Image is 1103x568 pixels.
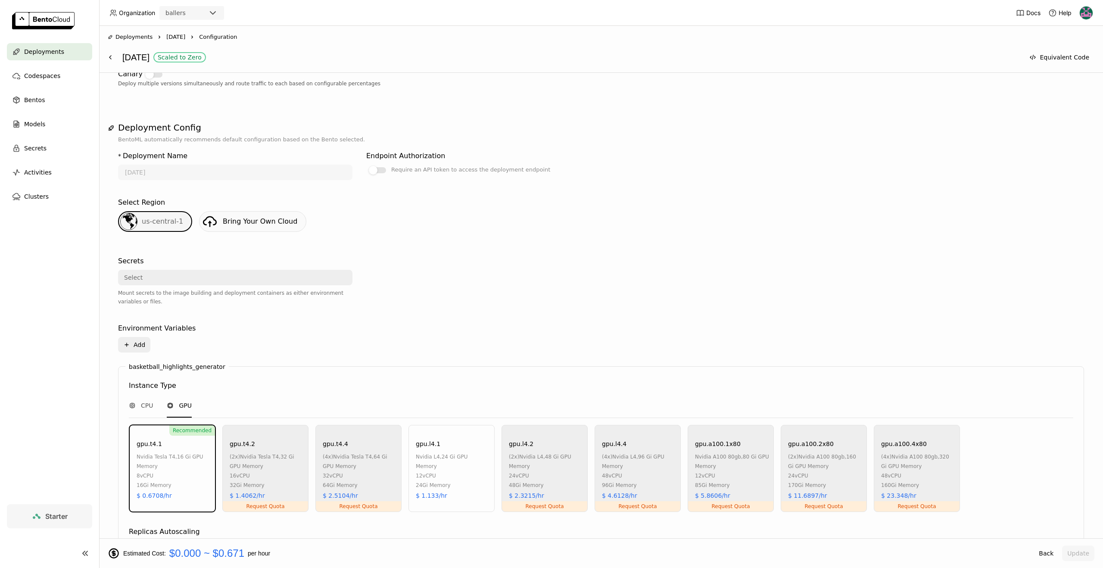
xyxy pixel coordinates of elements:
[199,33,237,41] span: Configuration
[323,491,358,500] div: $ 2.5104/hr
[156,34,163,41] svg: Right
[118,337,150,353] button: Add
[169,547,244,559] span: $0.000 ~ $0.671
[223,501,308,512] div: Request Quota
[118,122,1084,133] h1: Deployment Config
[602,481,676,490] div: 96Gi Memory
[24,143,47,153] span: Secrets
[169,425,215,436] div: Recommended
[1062,546,1094,561] button: Update
[509,481,583,490] div: 48Gi Memory
[129,537,1073,546] div: Automatically scale the number of replicas between Min and Max depending on the load and resource...
[881,439,927,449] div: gpu.a100.4x80
[189,34,196,41] svg: Right
[323,452,397,471] div: (4x) , 64 Gi GPU Memory
[509,471,583,481] div: 24 vCPU
[316,501,401,512] div: Request Quota
[595,425,681,512] div: Request Quotagpu.l4.4(4x)nvidia l4,96 Gi GPU Memory48vCPU96Gi Memory$ 4.6128/hr
[24,71,60,81] span: Codespaces
[129,381,176,391] div: Instance Type
[7,67,92,84] a: Codespaces
[141,401,153,410] span: CPU
[695,454,741,460] span: nvidia a100 80gb
[798,454,844,460] span: nvidia a100 80gb
[881,481,955,490] div: 160Gi Memory
[7,164,92,181] a: Activities
[1048,9,1072,17] div: Help
[688,425,774,512] div: Request Quotagpu.a100.1x80nvidia a100 80gb,80 Gi GPU Memory12vCPU85Gi Memory$ 5.8606/hr
[230,481,304,490] div: 32Gi Memory
[108,547,1030,559] div: Estimated Cost: per hour
[788,439,834,449] div: gpu.a100.2x80
[416,439,440,449] div: gpu.l4.1
[142,217,183,225] span: us-central-1
[118,135,1084,144] p: BentoML automatically recommends default configuration based on the Bento selected.
[118,79,1084,88] div: Deploy multiple versions simultaneously and route traffic to each based on configurable percentages
[122,49,1020,66] div: [DATE]
[881,471,955,481] div: 48 vCPU
[7,188,92,205] a: Clusters
[118,323,196,334] div: Environment Variables
[612,454,636,460] span: nvidia l4
[788,491,827,500] div: $ 11.6897/hr
[323,471,397,481] div: 32 vCPU
[333,454,372,460] span: nvidia tesla t4
[119,9,155,17] span: Organization
[158,54,202,61] div: Scaled to Zero
[137,481,211,490] div: 16Gi Memory
[223,217,297,225] span: Bring Your Own Cloud
[695,471,769,481] div: 12 vCPU
[108,33,153,41] div: Deployments
[118,256,143,266] div: Secrets
[24,95,45,105] span: Bentos
[129,425,215,512] div: Recommendedgpu.t4.1nvidia tesla t4,16 Gi GPU Memory8vCPU16Gi Memory$ 0.6708/hr
[781,501,866,512] div: Request Quota
[108,33,1094,41] nav: Breadcrumbs navigation
[416,471,490,481] div: 12 vCPU
[7,115,92,133] a: Models
[24,191,49,202] span: Clusters
[199,211,306,232] a: Bring Your Own Cloud
[123,151,187,161] div: Deployment Name
[502,501,587,512] div: Request Quota
[874,501,960,512] div: Request Quota
[24,119,45,129] span: Models
[123,341,130,348] svg: Plus
[230,452,304,471] div: (2x) , 32 Gi GPU Memory
[509,491,544,500] div: $ 2.3215/hr
[137,452,211,471] div: , 16 Gi GPU Memory
[118,69,143,79] div: Canary
[118,197,165,208] div: Select Region
[24,167,52,178] span: Activities
[7,140,92,157] a: Secrets
[781,425,867,512] div: Request Quotagpu.a100.2x80(2x)nvidia a100 80gb,160 Gi GPU Memory24vCPU170Gi Memory$ 11.6897/hr
[7,91,92,109] a: Bentos
[323,481,397,490] div: 64Gi Memory
[695,491,730,500] div: $ 5.8606/hr
[115,33,153,41] span: Deployments
[416,481,490,490] div: 24Gi Memory
[166,33,185,41] span: [DATE]
[179,401,192,410] span: GPU
[509,439,533,449] div: gpu.l4.2
[137,471,211,481] div: 8 vCPU
[509,452,583,471] div: (2x) , 48 Gi GPU Memory
[124,273,143,282] div: Select
[502,425,588,512] div: Request Quotagpu.l4.2(2x)nvidia l4,48 Gi GPU Memory24vCPU48Gi Memory$ 2.3215/hr
[788,452,862,471] div: (2x) , 160 Gi GPU Memory
[391,165,550,175] div: Require an API token to access the deployment endpoint
[118,211,192,232] div: us-central-1
[602,471,676,481] div: 48 vCPU
[12,12,75,29] img: logo
[7,504,92,528] a: Starter
[366,151,445,161] div: Endpoint Authorization
[1026,9,1041,17] span: Docs
[137,491,172,500] div: $ 0.6708/hr
[118,289,352,306] div: Mount secrets to the image building and deployment containers as either environment variables or ...
[881,452,955,471] div: (4x) , 320 Gi GPU Memory
[129,363,225,370] label: basketball_highlights_generator
[602,452,676,471] div: (4x) , 96 Gi GPU Memory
